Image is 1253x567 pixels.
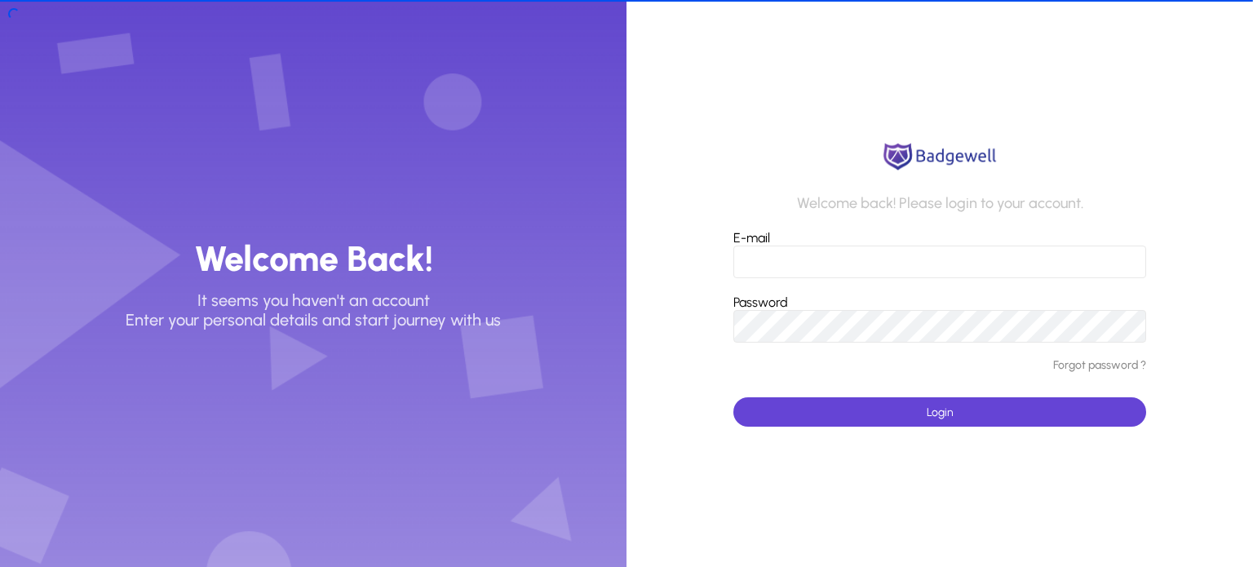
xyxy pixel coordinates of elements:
[126,310,501,330] p: Enter your personal details and start journey with us
[194,237,433,281] h3: Welcome Back!
[927,405,954,419] span: Login
[733,230,770,246] label: E-mail
[733,397,1147,427] button: Login
[1053,359,1146,373] a: Forgot password ?
[879,140,1001,173] img: logo.png
[197,290,430,310] p: It seems you haven't an account
[733,295,788,310] label: Password
[797,195,1083,213] p: Welcome back! Please login to your account.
